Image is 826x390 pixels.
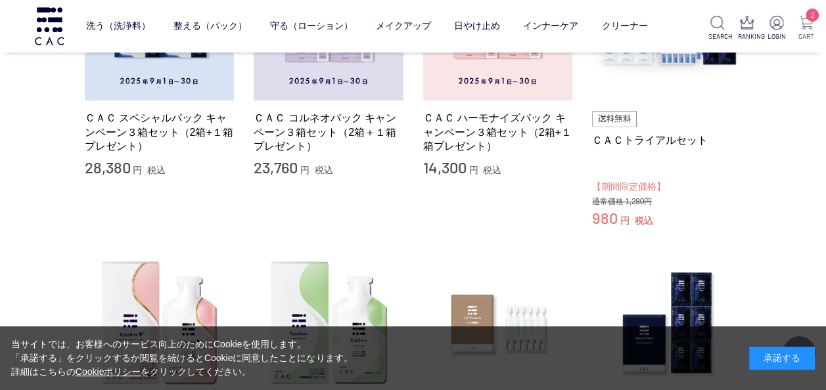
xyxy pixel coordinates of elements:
[601,10,647,43] a: クリーナー
[300,165,310,175] span: 円
[708,32,727,41] p: SEARCH
[133,165,142,175] span: 円
[796,32,815,41] p: CART
[749,347,815,370] div: 承諾する
[11,337,353,379] div: 当サイトでは、お客様へのサービス向上のためにCookieを使用します。 「承諾する」をクリックするか閲覧を続けるとCookieに同意したことになります。 詳細はこちらの をクリックしてください。
[767,16,786,41] a: LOGIN
[454,10,500,43] a: 日やけ止め
[635,215,653,226] span: 税込
[592,197,742,207] div: 通常価格 1,280円
[270,10,353,43] a: 守る（ローション）
[592,133,742,147] a: ＣＡＣトライアルセット
[147,165,166,175] span: 税込
[85,158,131,177] span: 28,380
[86,10,150,43] a: 洗う（洗浄料）
[254,158,298,177] span: 23,760
[315,165,333,175] span: 税込
[737,32,756,41] p: RANKING
[592,179,742,194] div: 【期間限定価格】
[376,10,431,43] a: メイクアップ
[806,9,819,22] span: 2
[592,111,637,127] img: 送料無料
[173,10,247,43] a: 整える（パック）
[737,16,756,41] a: RANKING
[796,16,815,41] a: 2 CART
[767,32,786,41] p: LOGIN
[254,111,403,153] a: ＣＡＣ コルネオパック キャンペーン３箱セット（2箱＋１箱プレゼント）
[85,111,235,153] a: ＣＡＣ スペシャルパック キャンペーン３箱セット（2箱+１箱プレゼント）
[483,165,501,175] span: 税込
[469,165,478,175] span: 円
[423,111,573,153] a: ＣＡＣ ハーモナイズパック キャンペーン３箱セット（2箱+１箱プレゼント）
[76,366,141,377] a: Cookieポリシー
[523,10,578,43] a: インナーケア
[423,158,467,177] span: 14,300
[33,7,66,45] img: logo
[592,208,618,227] span: 980
[708,16,727,41] a: SEARCH
[620,215,630,226] span: 円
